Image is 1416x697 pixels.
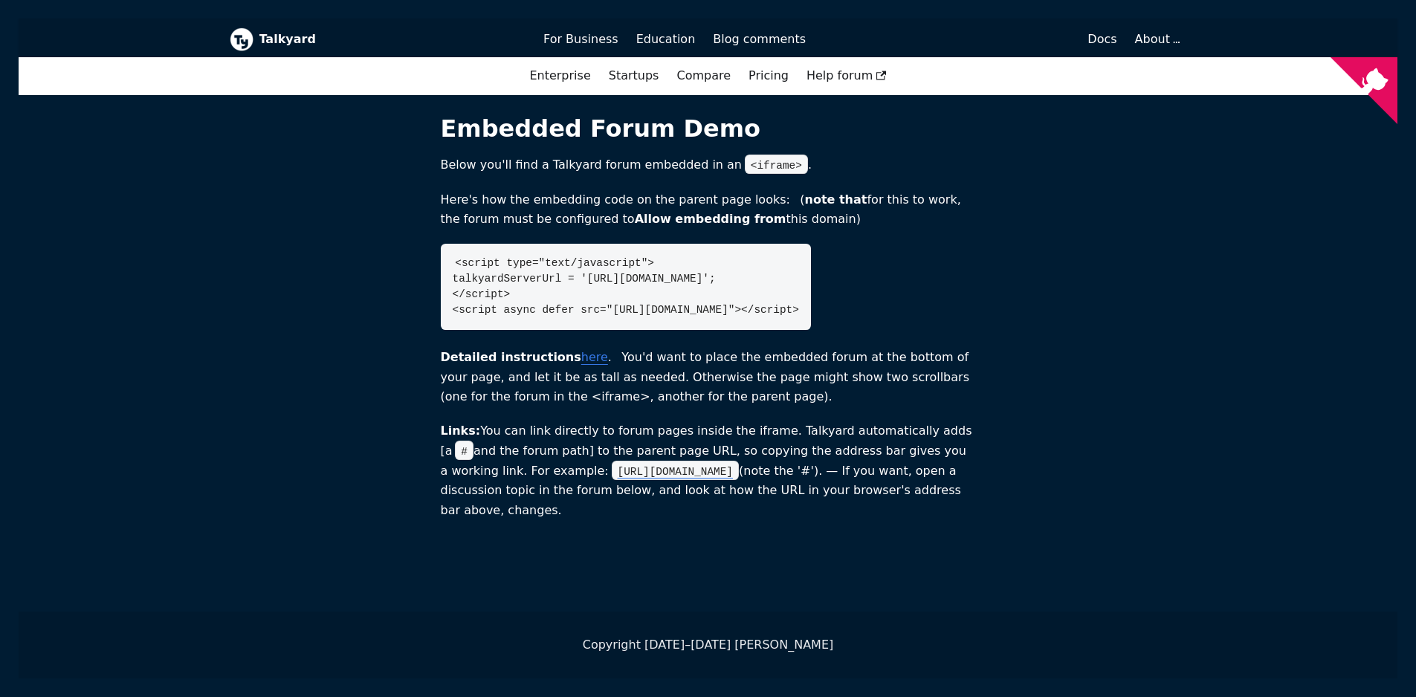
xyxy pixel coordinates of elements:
[441,190,976,230] p: Here's how the embedding code on the parent page looks: ( for this to work, the forum must be con...
[230,635,1187,655] div: Copyright [DATE]–[DATE] [PERSON_NAME]
[230,27,253,51] img: Talkyard logo
[230,27,523,51] a: Talkyard logoTalkyard
[798,63,896,88] a: Help forum
[609,464,739,478] a: [URL][DOMAIN_NAME]
[815,27,1126,52] a: Docs
[600,63,668,88] a: Startups
[259,30,523,49] b: Talkyard
[745,155,808,174] code: <iframe>
[441,155,976,175] p: Below you'll find a Talkyard forum embedded in an .
[534,27,627,52] a: For Business
[520,63,599,88] a: Enterprise
[543,32,618,46] span: For Business
[612,461,739,480] code: [URL][DOMAIN_NAME]
[441,348,976,406] p: . You'd want to place the embedded forum at the bottom of your page, and let it be as tall as nee...
[676,68,731,82] a: Compare
[806,68,887,82] span: Help forum
[1135,32,1178,46] a: About
[627,27,705,52] a: Education
[455,441,473,460] code: #
[441,350,581,364] b: Detailed instructions
[441,421,976,520] p: You can link directly to forum pages inside the iframe. Talkyard automatically adds [a and the fo...
[635,212,786,226] b: Allow embedding from
[581,350,608,364] a: here
[704,27,815,52] a: Blog comments
[740,63,798,88] a: Pricing
[441,114,976,143] h1: Embedded Forum Demo
[1087,32,1116,46] span: Docs
[713,32,806,46] span: Blog comments
[453,257,799,316] code: <script type="text/javascript"> talkyardServerUrl = '[URL][DOMAIN_NAME]'; </script> <script async...
[805,192,867,207] b: note that
[441,424,481,438] b: Links:
[636,32,696,46] span: Education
